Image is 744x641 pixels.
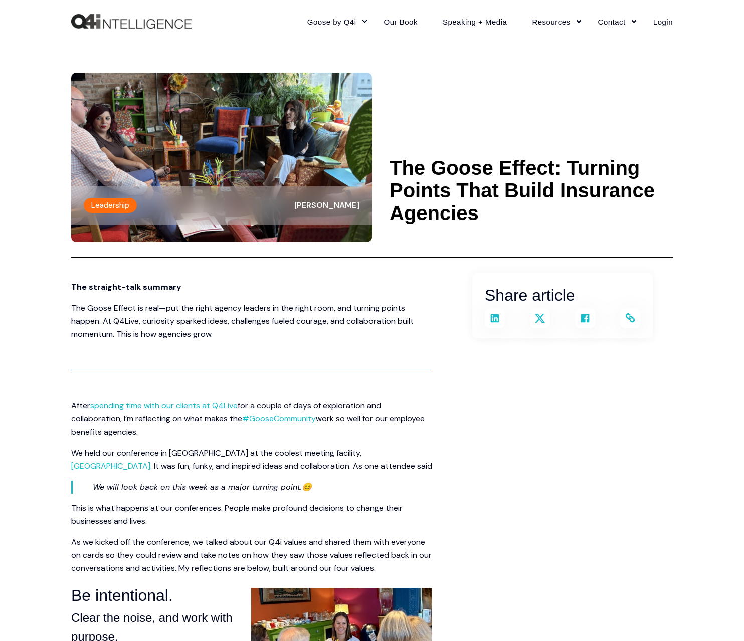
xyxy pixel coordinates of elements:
[71,461,150,471] a: [GEOGRAPHIC_DATA]
[71,502,432,528] p: This is what happens at our conferences. People make profound decisions to change their businesse...
[71,583,432,608] h3: Be intentional.
[84,198,137,213] label: Leadership
[71,447,432,473] p: We held our conference in [GEOGRAPHIC_DATA] at the coolest meeting facility, . It was fun, funky,...
[71,73,372,242] img: People sitting on coaches having a conversation at Q4Live
[302,482,312,492] em: 😊
[71,14,192,29] a: Back to Home
[90,400,238,411] a: spending time with our clients at Q4Live
[71,399,432,439] p: After for a couple of days of exploration and collaboration, I’m reflecting on what makes the wor...
[93,481,412,494] p: We will look back on this week as a major turning point.
[294,200,359,210] span: [PERSON_NAME]
[71,281,432,294] p: The straight-talk summary
[71,302,432,341] p: The Goose Effect is real—put the right agency leaders in the right room, and turning points happe...
[71,536,432,575] p: As we kicked off the conference, we talked about our Q4i values and shared them with everyone on ...
[390,157,673,225] h1: The Goose Effect: Turning Points That Build Insurance Agencies
[242,413,316,424] a: #GooseCommunity
[485,283,640,308] h3: Share article
[71,14,192,29] img: Q4intelligence, LLC logo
